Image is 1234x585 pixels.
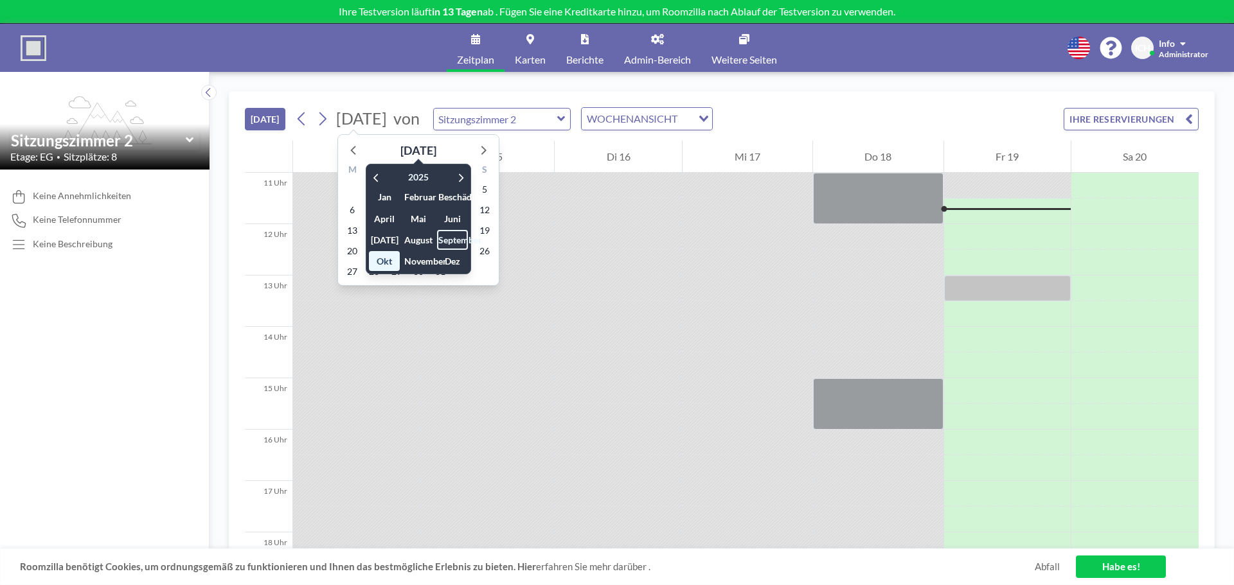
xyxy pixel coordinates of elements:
[371,234,398,245] font: [DATE]
[1159,38,1175,49] font: Info
[479,225,490,236] font: 19
[369,209,400,229] span: April 2000
[343,263,361,281] span: Montag, 27. Oktober 2025
[711,53,777,65] font: Weitere Seiten
[348,164,357,175] font: M
[735,150,760,162] font: Mi 17
[343,242,361,260] span: Montag, 20. Oktober 2025
[33,214,121,225] font: Keine Telefonnummer
[566,53,604,65] font: Berichte
[264,332,287,342] font: 14 Uhr
[437,187,468,207] span: März 2000
[264,486,287,496] font: 17 Uhr
[400,143,436,157] font: [DATE]
[437,230,468,250] span: September 2000
[403,187,434,207] span: Februar 2000
[411,213,426,224] font: Mai
[264,229,287,239] font: 12 Uhr
[1102,561,1140,572] font: Habe es!
[350,204,355,215] font: 6
[378,191,391,202] font: Jan
[515,53,546,65] font: Karten
[369,251,400,271] span: Oktober 2000
[1159,49,1208,59] font: Administrator
[434,109,557,130] input: Zimmer 2
[1123,150,1147,162] font: Sa 20
[57,153,60,161] font: •
[336,109,387,128] font: [DATE]
[343,222,361,240] span: Montag, 13. Oktober 2025
[264,435,287,444] font: 16 Uhr
[64,150,117,162] font: Sitzplätze: 8
[11,131,186,150] input: Zimmer 2
[377,256,392,266] font: Okt
[21,35,46,61] img: Organisationslogo
[408,171,429,182] font: 2025
[556,24,614,72] a: Berichte
[432,5,483,17] font: in 13 Tagen
[479,245,490,256] font: 26
[1064,108,1199,130] button: IHRE RESERVIERUNGEN
[33,190,131,201] font: Keine Annehmlichkeiten
[476,180,494,198] span: Sonntag, 5. Oktober 2025
[438,191,488,202] font: Beschädigen
[437,251,468,271] span: Dezember 2000
[33,238,112,249] font: Keine Beschreibung
[343,201,361,219] span: Montag, 6. Oktober 2025
[582,108,712,130] div: Suche nach Option
[1035,561,1060,573] a: Abfall
[347,266,357,277] font: 27
[536,561,650,572] font: erfahren Sie mehr darüber .
[701,24,787,72] a: Weitere Seiten
[614,24,701,72] a: Admin-Bereich
[347,225,357,236] font: 13
[403,209,434,229] span: Mai 2000
[996,150,1019,162] font: Fr 19
[369,230,400,250] span: Juli 2000
[403,230,434,250] span: August 2000
[20,561,536,572] a: Roomzilla benötigt Cookies, um ordnungsgemäß zu funktionieren und Ihnen das bestmögliche Erlebnis...
[607,150,630,162] font: Di 16
[374,213,395,224] font: April
[404,234,433,245] font: August
[457,53,494,65] font: Zeitplan
[483,5,895,17] font: ab . Fügen Sie eine Kreditkarte hinzu, um Roomzilla nach Ablauf der Testversion zu verwenden.
[624,53,691,65] font: Admin-Bereich
[447,24,505,72] a: Zeitplan
[479,204,490,215] font: 12
[476,242,494,260] span: Sonntag, 26. Oktober 2025
[264,383,287,393] font: 15 Uhr
[444,213,461,224] font: Juni
[505,24,556,72] a: Karten
[1135,42,1150,53] font: ICH
[369,187,400,207] span: Januar 2000
[393,109,420,128] font: von
[245,108,285,130] button: [DATE]
[251,114,280,125] font: [DATE]
[476,222,494,240] span: Sonntag, 19. Oktober 2025
[437,209,468,229] span: Juni 2000
[339,5,432,17] font: Ihre Testversion läuft
[482,164,487,175] font: S
[264,178,287,188] font: 11 Uhr
[476,201,494,219] span: Sonntag, 12. Oktober 2025
[404,191,436,202] font: Februar
[587,112,677,125] font: WOCHENANSICHT
[681,110,691,127] input: Suche nach Option
[1069,114,1174,125] font: IHRE RESERVIERUNGEN
[264,281,287,290] font: 13 Uhr
[403,251,434,271] span: November 2000
[482,184,487,195] font: 5
[10,150,53,162] font: Etage: EG
[864,150,891,162] font: Do 18
[347,245,357,256] font: 20
[438,234,482,245] font: September
[264,537,287,547] font: 18 Uhr
[404,256,447,266] font: November
[445,256,460,266] font: Dez
[402,167,435,187] span: 2025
